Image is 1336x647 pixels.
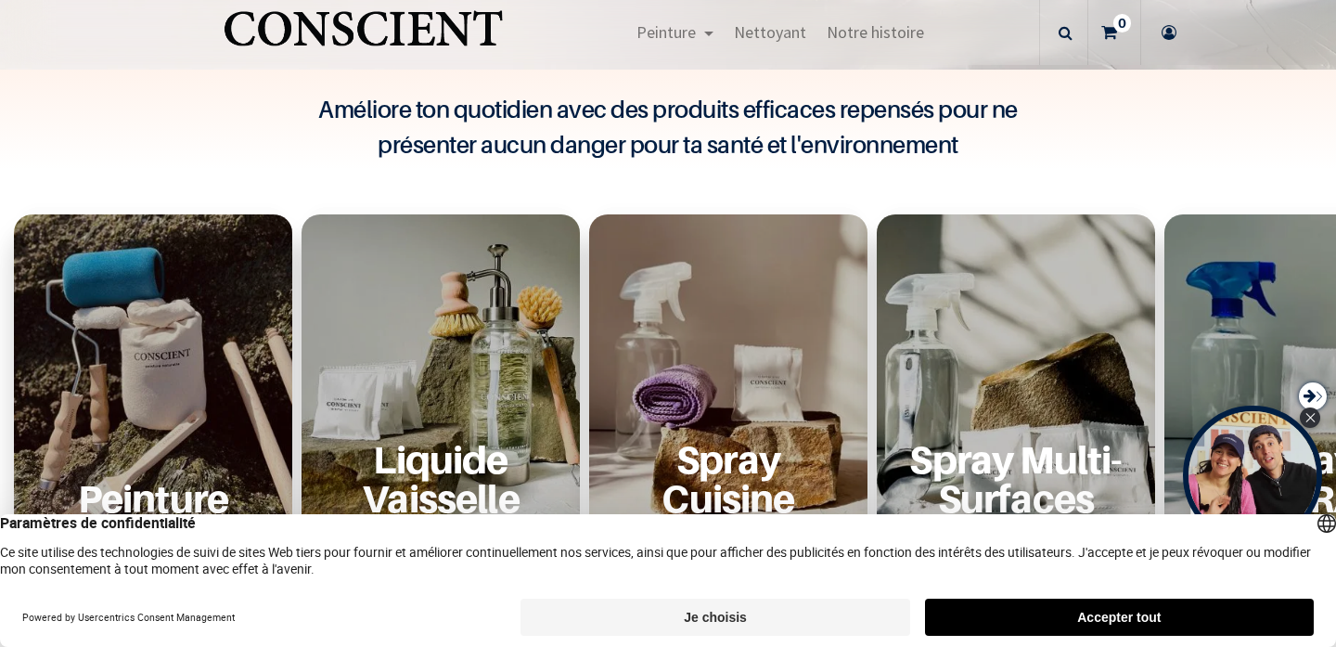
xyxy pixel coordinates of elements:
div: Next slide [1299,382,1327,410]
div: 2 / 6 [302,214,580,576]
button: Open chat widget [16,16,71,71]
span: Nettoyant [734,21,806,43]
div: Tolstoy bubble widget [1183,406,1322,545]
a: Spray Cuisine [611,440,845,517]
span: Notre histoire [827,21,924,43]
h4: Améliore ton quotidien avec des produits efficaces repensés pour ne présenter aucun danger pour t... [297,92,1039,162]
div: Close Tolstoy widget [1300,408,1320,428]
div: Open Tolstoy [1183,406,1322,545]
div: Open Tolstoy widget [1183,406,1322,545]
div: 4 / 6 [877,214,1155,576]
div: 3 / 6 [589,214,867,576]
a: Spray Multi-Surfaces [899,440,1133,517]
div: 1 / 6 [14,214,292,576]
sup: 0 [1113,14,1131,32]
a: Peinture [36,479,270,517]
span: Peinture [636,21,696,43]
a: Liquide Vaisselle [324,440,558,517]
